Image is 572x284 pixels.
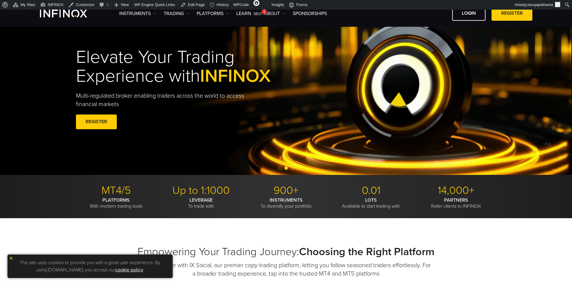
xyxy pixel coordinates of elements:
a: LOGIN [452,6,486,21]
p: This site uses cookies to provide you with a great user experience. By using [DOMAIN_NAME], you a... [11,258,170,275]
strong: PARTNERS [444,197,468,203]
a: Instruments [119,10,156,17]
div: 1 [262,9,267,14]
a: Learn [236,10,256,17]
span: Go to slide 3 [290,166,294,170]
a: TRADING [164,10,189,17]
img: yellow close icon [9,256,13,260]
strong: LOTS [365,197,377,203]
strong: INSTRUMENTS [270,197,303,203]
a: SPONSORSHIPS [293,10,327,17]
a: ABOUT [264,10,285,17]
strong: LEVERAGE [189,197,213,203]
p: With modern trading tools [76,197,156,209]
span: INFINOX [200,65,271,87]
h1: Elevate Your Trading Experience with [76,48,299,86]
p: Available to start trading with [331,197,411,209]
a: PLATFORMS [197,10,229,17]
span: Go to slide 2 [284,166,288,170]
a: INFINOX Logo [40,10,101,17]
span: Go to slide 1 [278,166,282,170]
p: Trade smarter with IX Social, our premier copy-trading platform, letting you follow seasoned trad... [141,261,432,278]
p: 14,000+ [416,184,496,197]
p: 900+ [246,184,326,197]
p: To trade with [161,197,241,209]
p: Up to 1:1000 [161,184,241,197]
strong: PLATFORMS [102,197,130,203]
a: REGISTER [76,115,117,129]
a: REGISTER [492,6,532,21]
p: To diversify your portfolio [246,197,326,209]
h2: Empowering Your Trading Journey: [76,245,496,258]
a: cookie policy [115,267,143,273]
p: Multi-regulated broker enabling traders across the world to access financial markets [76,92,254,108]
strong: Choosing the Right Platform [299,245,434,258]
p: MT4/5 [76,184,156,197]
p: 0.01 [331,184,411,197]
p: Refer clients to INFINOX [416,197,496,209]
span: tanujapathania [528,2,553,7]
span: SEO [253,11,262,16]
